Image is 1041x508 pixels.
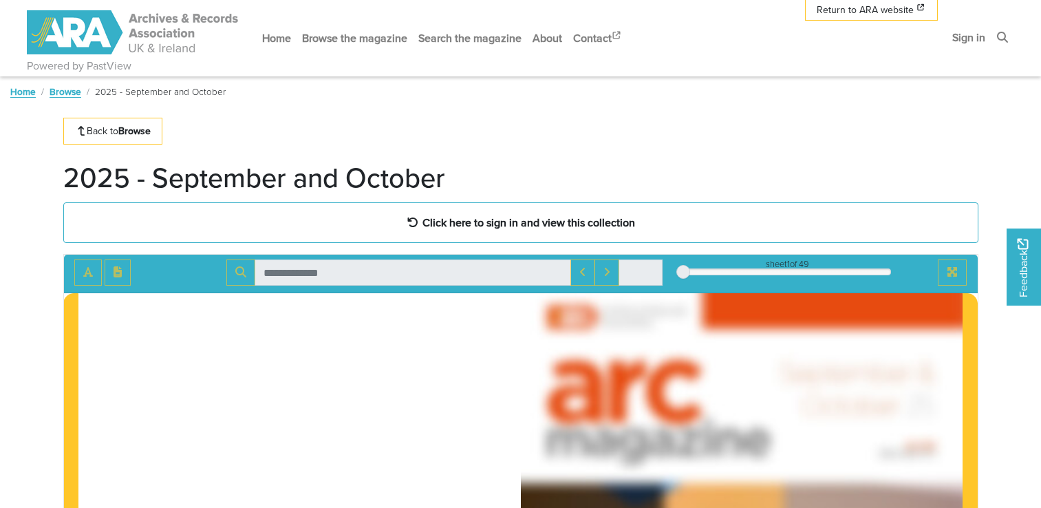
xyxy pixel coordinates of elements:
img: ARA - ARC Magazine | Powered by PastView [27,10,240,54]
a: Sign in [947,19,991,56]
div: sheet of 49 [683,257,891,271]
a: Back toBrowse [63,118,163,145]
span: 2025 - September and October [95,85,226,98]
a: Would you like to provide feedback? [1007,229,1041,306]
a: Browse the magazine [297,20,413,56]
button: Previous Match [570,260,595,286]
button: Next Match [594,260,619,286]
a: About [527,20,568,56]
strong: Click here to sign in and view this collection [422,215,635,230]
span: Feedback [1015,239,1031,297]
a: Click here to sign in and view this collection [63,202,978,243]
a: Browse [50,85,81,98]
a: Home [10,85,36,98]
span: Return to ARA website [817,3,914,17]
a: Contact [568,20,628,56]
input: Search for [255,260,571,286]
a: Powered by PastView [27,58,131,74]
a: Search the magazine [413,20,527,56]
a: ARA - ARC Magazine | Powered by PastView logo [27,3,240,63]
button: Search [226,260,255,286]
span: 1 [787,257,790,271]
h1: 2025 - September and October [63,161,445,194]
button: Full screen mode [938,260,967,286]
strong: Browse [118,124,151,138]
a: Home [257,20,297,56]
button: Open transcription window [105,260,131,286]
button: Toggle text selection (Alt+T) [74,260,102,286]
